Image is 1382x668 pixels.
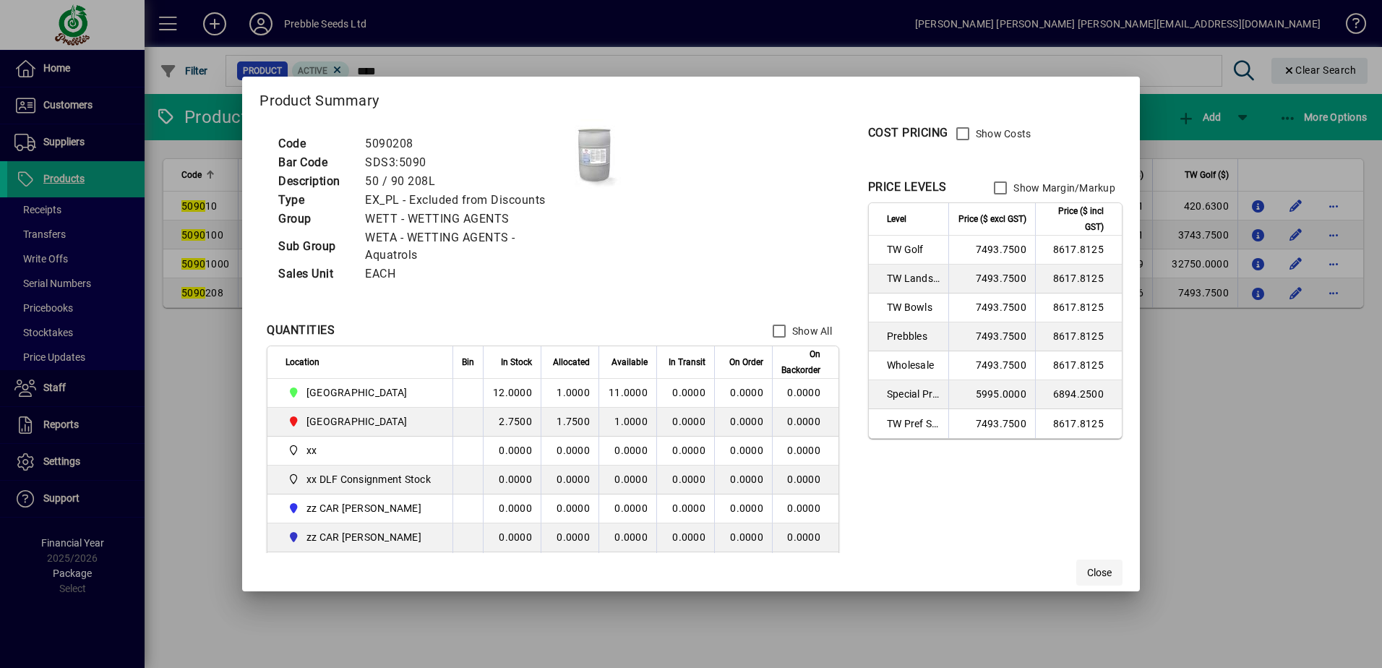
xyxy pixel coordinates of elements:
span: 0.0000 [730,531,763,543]
span: TW Bowls [887,300,940,314]
span: TW Pref Sup [887,416,940,431]
td: Sub Group [271,228,358,265]
div: PRICE LEVELS [868,179,947,196]
span: xx DLF Consignment Stock [286,471,437,488]
span: Price ($ excl GST) [958,211,1026,227]
span: Available [611,354,648,370]
td: 0.0000 [772,408,838,437]
div: COST PRICING [868,124,948,142]
td: 8617.8125 [1035,265,1122,294]
span: Prebbles [887,329,940,343]
td: EX_PL - Excluded from Discounts [358,191,569,210]
td: 0.0000 [483,523,541,552]
td: 0.0000 [541,523,598,552]
span: CHRISTCHURCH [286,384,437,401]
span: zz CAR [PERSON_NAME] [306,501,421,515]
span: 0.0000 [672,531,705,543]
span: zz CAR CRAIG B [286,528,437,546]
td: Group [271,210,358,228]
span: zz CAR CARL [286,500,437,517]
td: 5995.0000 [948,380,1035,409]
td: Bar Code [271,153,358,172]
span: Price ($ incl GST) [1044,203,1104,235]
span: 0.0000 [672,387,705,398]
span: In Transit [669,354,705,370]
span: In Stock [501,354,532,370]
span: zz CAR [PERSON_NAME] [306,530,421,544]
span: 0.0000 [730,502,763,514]
span: Special Price [887,387,940,401]
td: Code [271,134,358,153]
span: 0.0000 [730,445,763,456]
td: SDS3:5090 [358,153,569,172]
td: 8617.8125 [1035,351,1122,380]
td: 0.0000 [772,437,838,466]
td: 0.0000 [772,466,838,494]
td: 11.0000 [598,379,656,408]
td: 1.0000 [541,379,598,408]
td: 8617.8125 [1035,236,1122,265]
img: contain [569,119,621,192]
span: 0.0000 [672,416,705,427]
td: 0.0000 [541,466,598,494]
td: 8617.8125 [1035,409,1122,438]
td: 0.0000 [772,494,838,523]
label: Show All [789,324,832,338]
td: 7493.7500 [948,351,1035,380]
td: WETA - WETTING AGENTS - Aquatrols [358,228,569,265]
td: 0.0000 [483,494,541,523]
span: xx [286,442,437,459]
span: [GEOGRAPHIC_DATA] [306,385,407,400]
td: Sales Unit [271,265,358,283]
td: 0.0000 [541,494,598,523]
td: EACH [358,265,569,283]
label: Show Margin/Markup [1010,181,1115,195]
label: Show Costs [973,127,1031,141]
td: 0.0000 [772,523,838,552]
td: 7493.7500 [948,294,1035,322]
td: WETT - WETTING AGENTS [358,210,569,228]
td: 12.0000 [483,379,541,408]
span: 0.0000 [730,387,763,398]
span: Level [887,211,906,227]
span: On Backorder [781,346,820,378]
td: 7493.7500 [948,322,1035,351]
div: QUANTITIES [267,322,335,339]
td: 0.0000 [483,552,541,581]
td: 7493.7500 [948,265,1035,294]
td: 8617.8125 [1035,322,1122,351]
td: Description [271,172,358,191]
span: 0.0000 [730,474,763,485]
button: Close [1076,560,1123,586]
td: 0.0000 [598,437,656,466]
td: 0.0000 [598,494,656,523]
td: 7493.7500 [948,236,1035,265]
span: 0.0000 [672,502,705,514]
td: 6894.2500 [1035,380,1122,409]
td: 2.7500 [483,408,541,437]
span: xx [306,443,317,458]
span: On Order [729,354,763,370]
h2: Product Summary [242,77,1140,119]
td: 7493.7500 [948,409,1035,438]
span: Location [286,354,319,370]
td: 0.0000 [483,437,541,466]
span: TW Golf [887,242,940,257]
span: 0.0000 [730,416,763,427]
span: 0.0000 [672,445,705,456]
td: 1.7500 [541,408,598,437]
td: 1.0000 [598,408,656,437]
td: 0.0000 [541,552,598,581]
span: 0.0000 [672,474,705,485]
td: 0.0000 [598,466,656,494]
td: 0.0000 [772,552,838,581]
td: 0.0000 [772,379,838,408]
td: Type [271,191,358,210]
td: 50 / 90 208L [358,172,569,191]
td: 5090208 [358,134,569,153]
span: xx DLF Consignment Stock [306,472,431,487]
span: [GEOGRAPHIC_DATA] [306,414,407,429]
span: Bin [462,354,474,370]
td: 0.0000 [483,466,541,494]
td: 0.0000 [598,523,656,552]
